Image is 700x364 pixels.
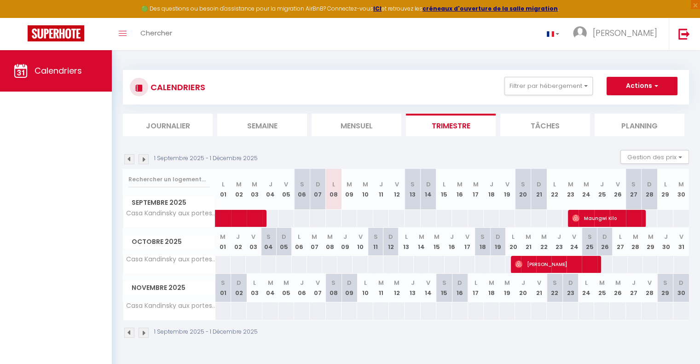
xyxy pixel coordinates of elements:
th: 30 [658,228,673,256]
abbr: J [411,278,414,287]
abbr: M [633,232,638,241]
th: 26 [610,169,625,210]
abbr: S [374,232,378,241]
th: 07 [310,169,325,210]
li: Journalier [123,114,213,136]
th: 30 [673,274,689,302]
abbr: M [394,278,399,287]
th: 27 [626,169,642,210]
th: 19 [499,169,515,210]
th: 12 [389,274,405,302]
abbr: L [364,278,366,287]
abbr: L [474,278,477,287]
abbr: M [457,180,463,189]
th: 16 [452,169,468,210]
abbr: J [632,278,636,287]
th: 30 [673,169,689,210]
abbr: J [521,278,525,287]
span: Novembre 2025 [123,281,215,295]
abbr: M [526,232,531,241]
abbr: D [237,278,241,287]
th: 01 [215,228,231,256]
img: logout [678,28,690,40]
th: 22 [547,169,562,210]
th: 03 [246,228,261,256]
th: 15 [436,169,452,210]
th: 29 [657,169,673,210]
abbr: S [266,232,271,241]
th: 08 [326,169,341,210]
abbr: L [619,232,621,241]
abbr: L [443,180,445,189]
th: 18 [475,228,490,256]
abbr: L [332,180,335,189]
abbr: J [490,180,493,189]
th: 11 [373,169,389,210]
th: 24 [579,169,594,210]
th: 18 [484,274,499,302]
abbr: D [282,232,286,241]
abbr: M [419,232,424,241]
abbr: J [379,180,383,189]
th: 15 [429,228,444,256]
th: 04 [262,274,278,302]
th: 29 [643,228,658,256]
p: 1 Septembre 2025 - 1 Décembre 2025 [154,154,258,163]
abbr: J [600,180,604,189]
abbr: S [663,278,667,287]
th: 05 [278,169,294,210]
abbr: D [647,180,652,189]
span: Chercher [140,28,172,38]
th: 12 [389,169,405,210]
span: Calendriers [35,65,82,76]
th: 19 [499,274,515,302]
span: Septembre 2025 [123,196,215,209]
abbr: J [450,232,454,241]
th: 27 [613,228,628,256]
img: ... [573,26,587,40]
th: 14 [421,274,436,302]
abbr: V [426,278,430,287]
th: 11 [368,228,383,256]
abbr: L [512,232,515,241]
span: Casa Kandinsky aux portes du [GEOGRAPHIC_DATA] [125,210,217,217]
th: 17 [460,228,475,256]
button: Actions [607,77,677,95]
th: 05 [276,228,291,256]
th: 09 [337,228,353,256]
span: [PERSON_NAME] [593,27,657,39]
abbr: D [316,180,320,189]
th: 23 [562,169,578,210]
th: 01 [215,274,231,302]
th: 15 [436,274,452,302]
abbr: D [602,232,607,241]
h3: CALENDRIERS [148,77,205,98]
li: Semaine [217,114,307,136]
abbr: S [221,278,225,287]
span: [PERSON_NAME] [515,255,598,273]
abbr: V [679,232,683,241]
th: 17 [468,274,484,302]
th: 24 [579,274,594,302]
abbr: M [312,232,317,241]
abbr: M [283,278,289,287]
span: Maungwi Kilo [572,209,640,227]
abbr: V [316,278,320,287]
th: 25 [582,228,597,256]
button: Ouvrir le widget de chat LiveChat [7,4,35,31]
abbr: L [585,278,588,287]
abbr: J [236,232,240,241]
abbr: S [480,232,485,241]
abbr: V [358,232,362,241]
a: ... [PERSON_NAME] [566,18,669,50]
th: 19 [490,228,505,256]
abbr: J [664,232,668,241]
th: 10 [353,228,368,256]
th: 16 [445,228,460,256]
img: Super Booking [28,25,84,41]
abbr: L [253,278,256,287]
th: 21 [531,169,547,210]
th: 20 [505,228,521,256]
strong: créneaux d'ouverture de la salle migration [422,5,558,12]
abbr: V [395,180,399,189]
